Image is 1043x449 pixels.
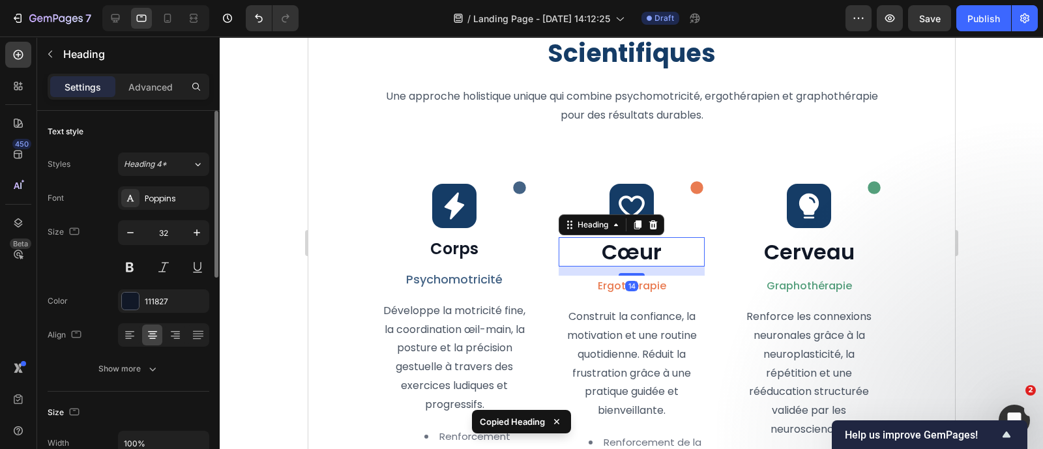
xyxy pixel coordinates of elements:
[98,235,194,251] span: Psychomotricité
[467,12,471,25] span: /
[48,404,82,422] div: Size
[956,5,1011,31] button: Publish
[295,399,393,431] span: Renforcement de la confiance
[145,193,206,205] div: Poppins
[845,429,999,441] span: Help us improve GemPages!
[250,201,396,231] h2: Cœur
[908,5,951,31] button: Save
[124,158,167,170] span: Heading 4*
[428,201,574,231] h2: Cerveau
[74,265,218,378] p: Développe la motricité fine, la coordination œil-main, la posture et la précision gestuelle à tra...
[145,296,206,308] div: 111827
[65,80,101,94] p: Settings
[429,240,572,259] p: Graphothérapie
[246,5,299,31] div: Undo/Redo
[48,126,83,138] div: Text style
[999,405,1030,436] iframe: Intercom live chat
[73,201,219,224] h2: Corps
[48,326,84,344] div: Align
[480,415,545,428] p: Copied Heading
[128,80,173,94] p: Advanced
[48,357,209,381] button: Show more
[85,10,91,26] p: 7
[48,158,70,170] div: Styles
[106,393,213,426] span: Renforcement muscularie des doigts
[473,12,610,25] span: Landing Page - [DATE] 14:12:25
[74,51,572,89] p: Une approche holistique unique qui combine psychomotricité, ergothérapien et graphothérapie pour ...
[5,5,97,31] button: 7
[10,239,31,249] div: Beta
[48,437,69,449] div: Width
[48,224,82,241] div: Size
[654,12,674,24] span: Draft
[118,152,209,176] button: Heading 4*
[429,271,572,403] p: Renforce les connexions neuronales grâce à la neuroplasticité, la répétition et une rééducation s...
[967,12,1000,25] div: Publish
[12,139,31,149] div: 450
[48,192,64,204] div: Font
[252,240,395,259] p: Ergothérapie
[259,272,389,381] span: Construit la confiance, la motivation et une routine quotidienne. Réduit la frustration grâce à u...
[919,13,941,24] span: Save
[48,295,68,307] div: Color
[267,182,302,194] div: Heading
[845,427,1014,442] button: Show survey - Help us improve GemPages!
[317,244,330,255] div: 14
[1025,385,1036,396] span: 2
[308,36,955,449] iframe: Design area
[63,46,204,62] p: Heading
[98,362,159,375] div: Show more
